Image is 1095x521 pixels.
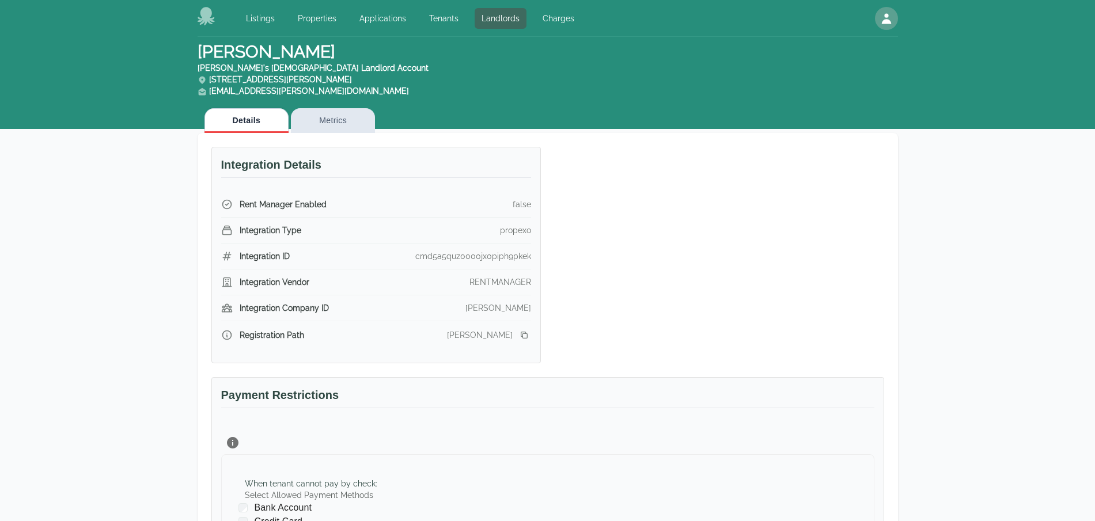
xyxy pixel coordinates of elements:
[198,41,429,97] h1: [PERSON_NAME]
[240,225,301,236] span: Integration Type
[291,8,343,29] a: Properties
[475,8,526,29] a: Landlords
[240,329,304,341] span: Registration Path
[465,302,531,314] div: [PERSON_NAME]
[240,199,327,210] span: Rent Manager Enabled
[198,62,429,74] div: [PERSON_NAME]'s [DEMOGRAPHIC_DATA] Landlord Account
[353,8,413,29] a: Applications
[240,250,290,262] span: Integration ID
[500,225,531,236] div: propexo
[209,86,409,96] a: [EMAIL_ADDRESS][PERSON_NAME][DOMAIN_NAME]
[240,302,329,314] span: Integration Company ID
[447,329,513,341] div: [PERSON_NAME]
[255,501,312,515] span: Bank Account
[469,276,531,288] div: RENTMANAGER
[221,387,874,408] h3: Payment Restrictions
[517,328,531,342] button: Copy registration link
[291,108,375,133] button: Metrics
[415,250,531,262] div: cmd5a5quz0000jx0piph9pkek
[245,478,377,489] div: When tenant cannot pay by check :
[536,8,581,29] a: Charges
[239,8,282,29] a: Listings
[513,199,531,210] div: false
[204,108,289,133] button: Details
[240,276,309,288] span: Integration Vendor
[422,8,465,29] a: Tenants
[245,489,377,501] label: Select Allowed Payment Methods
[198,75,352,84] span: [STREET_ADDRESS][PERSON_NAME]
[238,503,248,512] input: Bank Account
[221,157,531,178] h3: Integration Details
